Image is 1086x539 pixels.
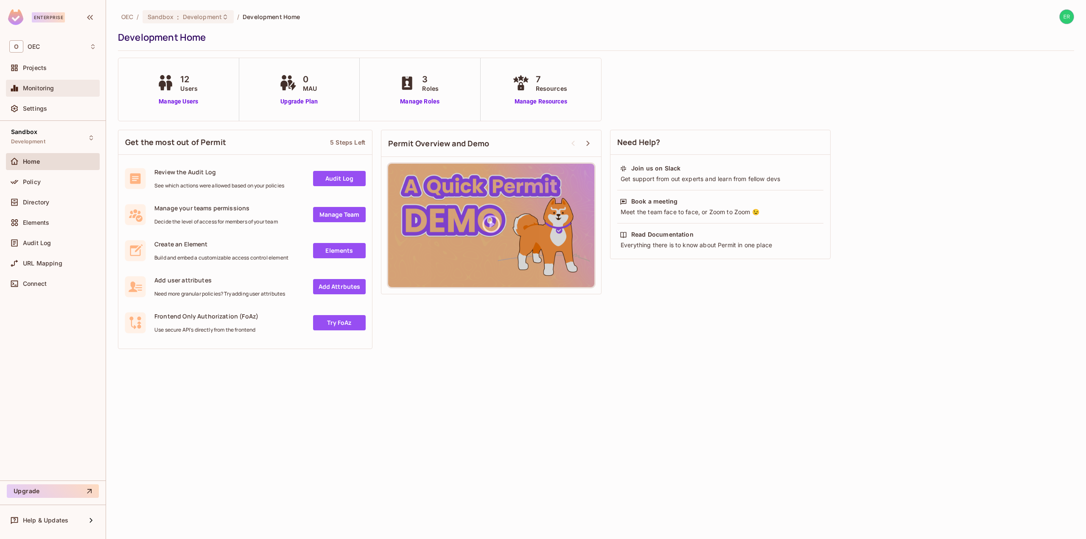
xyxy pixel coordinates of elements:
[23,85,54,92] span: Monitoring
[23,219,49,226] span: Elements
[11,138,45,145] span: Development
[631,230,694,239] div: Read Documentation
[313,279,366,294] a: Add Attrbutes
[1060,10,1074,24] img: erik.fernandez@oeconnection.com
[9,40,23,53] span: O
[154,240,288,248] span: Create an Element
[313,207,366,222] a: Manage Team
[8,9,23,25] img: SReyMgAAAABJRU5ErkJggg==
[631,197,677,206] div: Book a meeting
[243,13,300,21] span: Development Home
[154,276,285,284] span: Add user attributes
[277,97,321,106] a: Upgrade Plan
[154,204,278,212] span: Manage your teams permissions
[137,13,139,21] li: /
[388,138,490,149] span: Permit Overview and Demo
[23,517,68,524] span: Help & Updates
[125,137,226,148] span: Get the most out of Permit
[154,290,285,297] span: Need more granular policies? Try adding user attributes
[23,260,62,267] span: URL Mapping
[422,73,439,86] span: 3
[313,315,366,330] a: Try FoAz
[23,64,47,71] span: Projects
[154,218,278,225] span: Decide the level of access for members of your team
[23,105,47,112] span: Settings
[154,168,284,176] span: Review the Audit Log
[313,171,366,186] a: Audit Log
[620,241,821,249] div: Everything there is to know about Permit in one place
[154,327,258,333] span: Use secure API's directly from the frontend
[23,158,40,165] span: Home
[303,84,317,93] span: MAU
[23,240,51,246] span: Audit Log
[148,13,174,21] span: Sandbox
[180,84,198,93] span: Users
[11,128,37,135] span: Sandbox
[155,97,202,106] a: Manage Users
[28,43,40,50] span: Workspace: OEC
[330,138,365,146] div: 5 Steps Left
[397,97,443,106] a: Manage Roles
[154,254,288,261] span: Build and embed a customizable access control element
[313,243,366,258] a: Elements
[631,164,680,173] div: Join us on Slack
[237,13,239,21] li: /
[510,97,571,106] a: Manage Resources
[620,175,821,183] div: Get support from out experts and learn from fellow devs
[176,14,179,20] span: :
[154,312,258,320] span: Frontend Only Authorization (FoAz)
[536,84,567,93] span: Resources
[121,13,133,21] span: the active workspace
[23,280,47,287] span: Connect
[183,13,222,21] span: Development
[617,137,661,148] span: Need Help?
[118,31,1070,44] div: Development Home
[620,208,821,216] div: Meet the team face to face, or Zoom to Zoom 😉
[32,12,65,22] div: Enterprise
[180,73,198,86] span: 12
[422,84,439,93] span: Roles
[23,179,41,185] span: Policy
[303,73,317,86] span: 0
[23,199,49,206] span: Directory
[7,484,99,498] button: Upgrade
[154,182,284,189] span: See which actions were allowed based on your policies
[536,73,567,86] span: 7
